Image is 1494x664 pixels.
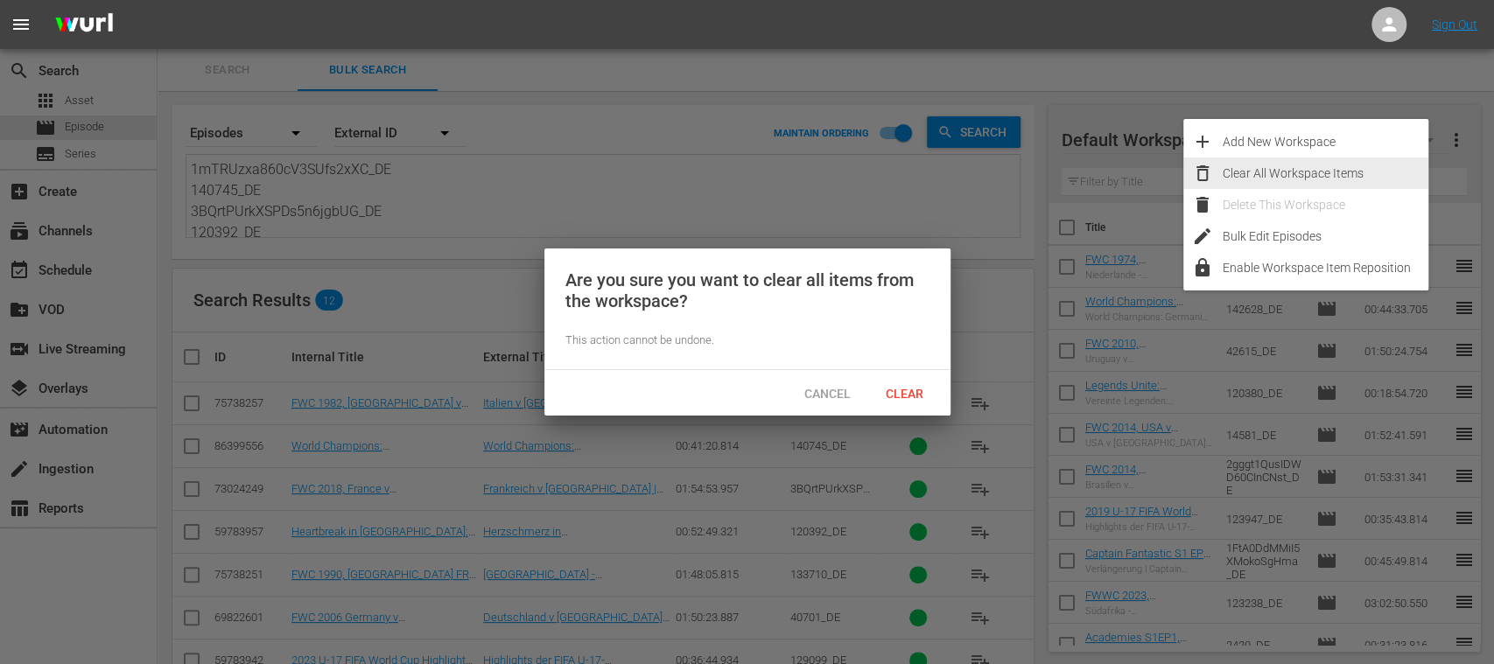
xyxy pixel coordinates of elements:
div: Are you sure you want to clear all items from the workspace? [565,269,929,311]
span: edit [1192,226,1213,247]
a: Sign Out [1432,17,1477,31]
span: Clear [872,387,937,401]
span: Cancel [790,387,865,401]
div: This action cannot be undone. [565,332,929,349]
span: menu [11,14,32,35]
div: Delete This Workspace [1223,189,1428,220]
button: Cancel [789,377,866,409]
button: Clear [866,377,943,409]
div: Bulk Edit Episodes [1223,220,1428,252]
span: add [1192,131,1213,152]
span: lock [1192,257,1213,278]
span: delete [1192,194,1213,215]
div: Enable Workspace Item Reposition [1223,252,1428,283]
div: Add New Workspace [1223,126,1428,157]
img: ans4CAIJ8jUAAAAAAAAAAAAAAAAAAAAAAAAgQb4GAAAAAAAAAAAAAAAAAAAAAAAAJMjXAAAAAAAAAAAAAAAAAAAAAAAAgAT5G... [42,4,126,45]
div: Clear All Workspace Items [1223,157,1428,189]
